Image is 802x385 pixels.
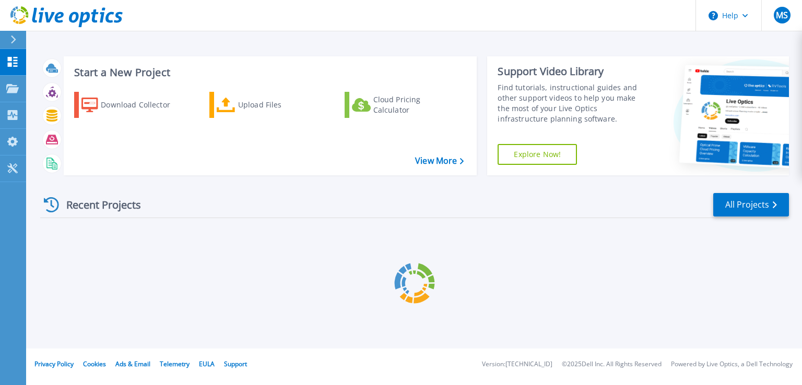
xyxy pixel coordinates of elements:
[713,193,789,216] a: All Projects
[160,359,190,368] a: Telemetry
[415,156,464,166] a: View More
[83,359,106,368] a: Cookies
[238,94,322,115] div: Upload Files
[498,144,577,165] a: Explore Now!
[498,65,649,78] div: Support Video Library
[40,192,155,218] div: Recent Projects
[671,361,793,368] li: Powered by Live Optics, a Dell Technology
[74,67,464,78] h3: Start a New Project
[498,82,649,124] div: Find tutorials, instructional guides and other support videos to help you make the most of your L...
[482,361,552,368] li: Version: [TECHNICAL_ID]
[373,94,457,115] div: Cloud Pricing Calculator
[345,92,461,118] a: Cloud Pricing Calculator
[115,359,150,368] a: Ads & Email
[199,359,215,368] a: EULA
[74,92,191,118] a: Download Collector
[224,359,247,368] a: Support
[101,94,184,115] div: Download Collector
[34,359,74,368] a: Privacy Policy
[209,92,326,118] a: Upload Files
[776,11,788,19] span: MS
[562,361,662,368] li: © 2025 Dell Inc. All Rights Reserved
